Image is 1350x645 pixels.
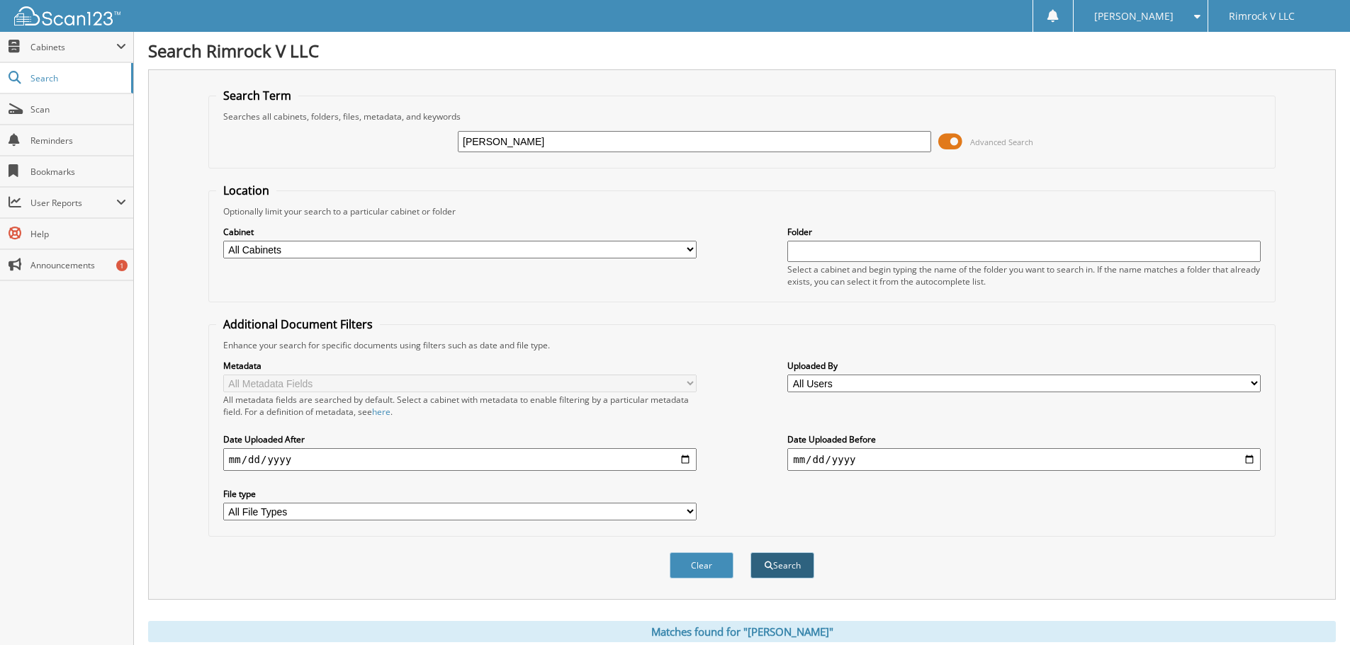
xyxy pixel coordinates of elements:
[787,226,1261,238] label: Folder
[750,552,814,578] button: Search
[970,137,1033,147] span: Advanced Search
[223,433,697,445] label: Date Uploaded After
[216,110,1268,122] div: Searches all cabinets, folders, files, metadata, and keywords
[216,316,380,332] legend: Additional Document Filters
[787,263,1261,287] div: Select a cabinet and begin typing the name of the folder you want to search in. If the name match...
[30,259,126,271] span: Announcements
[30,72,124,84] span: Search
[30,166,126,178] span: Bookmarks
[372,406,390,418] a: here
[787,433,1261,445] label: Date Uploaded Before
[787,448,1261,471] input: end
[14,6,120,25] img: scan123-logo-white.svg
[216,339,1268,351] div: Enhance your search for specific documents using filters such as date and file type.
[216,88,298,103] legend: Search Term
[216,183,276,198] legend: Location
[30,135,126,147] span: Reminders
[30,41,116,53] span: Cabinets
[223,488,697,500] label: File type
[223,226,697,238] label: Cabinet
[223,394,697,418] div: All metadata fields are searched by default. Select a cabinet with metadata to enable filtering b...
[223,360,697,372] label: Metadata
[787,360,1261,372] label: Uploaded By
[216,205,1268,217] div: Optionally limit your search to a particular cabinet or folder
[223,448,697,471] input: start
[148,39,1336,62] h1: Search Rimrock V LLC
[30,197,116,209] span: User Reports
[116,260,128,271] div: 1
[30,228,126,240] span: Help
[1094,12,1174,21] span: [PERSON_NAME]
[1229,12,1295,21] span: Rimrock V LLC
[148,621,1336,642] div: Matches found for "[PERSON_NAME]"
[30,103,126,115] span: Scan
[670,552,733,578] button: Clear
